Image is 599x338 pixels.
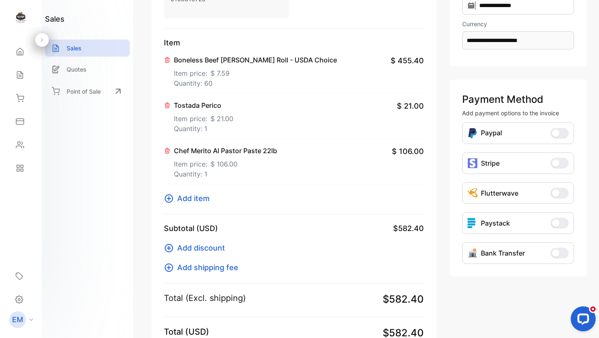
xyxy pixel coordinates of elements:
span: $582.40 [393,223,424,234]
p: EM [12,314,23,325]
span: Add shipping fee [177,262,238,273]
p: Flutterwave [481,188,518,198]
span: $ 455.40 [391,55,424,66]
p: Item price: [174,110,233,124]
a: Quotes [45,61,130,78]
button: Add shipping fee [164,262,243,273]
h1: sales [45,13,64,25]
img: Icon [468,128,478,139]
p: Item price: [174,65,337,78]
span: Add item [177,193,210,204]
span: $ 21.00 [397,100,424,112]
p: Add payment options to the invoice [462,109,574,117]
p: Total (USD) [164,326,209,338]
p: Tostada Perico [174,100,233,110]
a: Sales [45,40,130,57]
span: $ 106.00 [392,146,424,157]
iframe: LiveChat chat widget [564,303,599,338]
img: logo [15,11,27,23]
p: Chef Merito Al Pastor Paste 22lb [174,146,277,156]
span: $ 7.59 [210,68,230,78]
a: Point of Sale [45,82,130,100]
span: $ 106.00 [210,159,238,169]
span: $582.40 [383,292,424,307]
label: Currency [462,20,574,28]
p: Quantity: 1 [174,124,233,134]
p: Subtotal (USD) [164,223,218,234]
p: Bank Transfer [481,248,525,258]
img: icon [468,158,478,168]
button: Add item [164,193,215,204]
p: Item price: [174,156,277,169]
button: Add discount [164,242,230,253]
p: Boneless Beef [PERSON_NAME] Roll - USDA Choice [174,55,337,65]
p: Sales [67,44,82,52]
p: Paypal [481,128,502,139]
img: icon [468,218,478,228]
p: Quantity: 60 [174,78,337,88]
p: Point of Sale [67,87,101,96]
img: Icon [468,188,478,198]
span: Add discount [177,242,225,253]
p: Paystack [481,218,510,228]
p: Payment Method [462,92,574,107]
p: Total (Excl. shipping) [164,292,246,304]
span: $ 21.00 [210,114,233,124]
p: Item [164,37,424,48]
img: Icon [468,248,478,258]
p: Quantity: 1 [174,169,277,179]
p: Stripe [481,158,500,168]
p: Quotes [67,65,87,74]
